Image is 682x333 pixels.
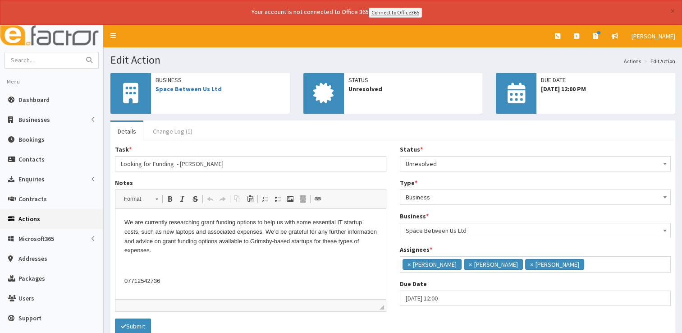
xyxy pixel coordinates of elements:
label: Task [115,145,132,154]
span: Packages [18,274,45,282]
span: Dashboard [18,96,50,104]
a: Actions [624,57,641,65]
a: Italic (Ctrl+I) [176,193,189,205]
button: × [670,6,675,16]
span: Addresses [18,254,47,263]
span: [PERSON_NAME] [632,32,675,40]
a: Image [284,193,297,205]
span: Actions [18,215,40,223]
a: Change Log (1) [146,122,200,141]
label: Assignees [400,245,432,254]
span: Business [406,191,665,203]
a: Link (Ctrl+L) [311,193,324,205]
span: Unresolved [400,156,671,171]
span: [DATE] 12:00 PM [541,84,671,93]
iframe: Rich Text Editor, notes [115,209,386,299]
span: Businesses [18,116,50,124]
span: Enquiries [18,175,45,183]
a: Undo (Ctrl+Z) [204,193,216,205]
li: Edit Action [642,57,675,65]
a: Connect to Office365 [369,8,422,18]
span: × [469,260,472,269]
a: Paste (Ctrl+V) [244,193,256,205]
span: Unresolved [406,157,665,170]
span: Support [18,314,41,322]
a: Insert Horizontal Line [297,193,309,205]
span: Bookings [18,135,45,143]
span: Drag to resize [380,305,384,310]
span: Business [156,75,285,84]
label: Due Date [400,279,427,288]
input: Search... [5,52,81,68]
span: Users [18,294,34,302]
div: Your account is not connected to Office 365 [73,7,600,18]
label: Business [400,212,429,221]
a: Details [110,122,143,141]
a: Copy (Ctrl+C) [231,193,244,205]
a: [PERSON_NAME] [625,25,682,47]
span: Format [119,193,151,205]
a: Space Between Us Ltd [156,85,222,93]
a: Insert/Remove Numbered List [259,193,271,205]
a: Bold (Ctrl+B) [164,193,176,205]
span: Space Between Us Ltd [400,223,671,238]
a: Insert/Remove Bulleted List [271,193,284,205]
span: Microsoft365 [18,235,54,243]
label: Status [400,145,423,154]
span: × [407,260,411,269]
span: Business [400,190,671,205]
span: Contracts [18,195,47,203]
label: Notes [115,178,133,187]
a: Strike Through [189,193,201,205]
li: Paul Slade [525,259,584,270]
label: Type [400,178,417,187]
span: Unresolved [348,84,478,93]
li: Catherine Espin [403,259,462,270]
span: Status [348,75,478,84]
span: Due Date [541,75,671,84]
a: Format [119,193,163,205]
li: Gina Waterhouse [464,259,523,270]
a: Redo (Ctrl+Y) [216,193,229,205]
span: Contacts [18,155,45,163]
span: Space Between Us Ltd [406,224,665,237]
span: × [530,260,533,269]
h1: Edit Action [110,54,675,66]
